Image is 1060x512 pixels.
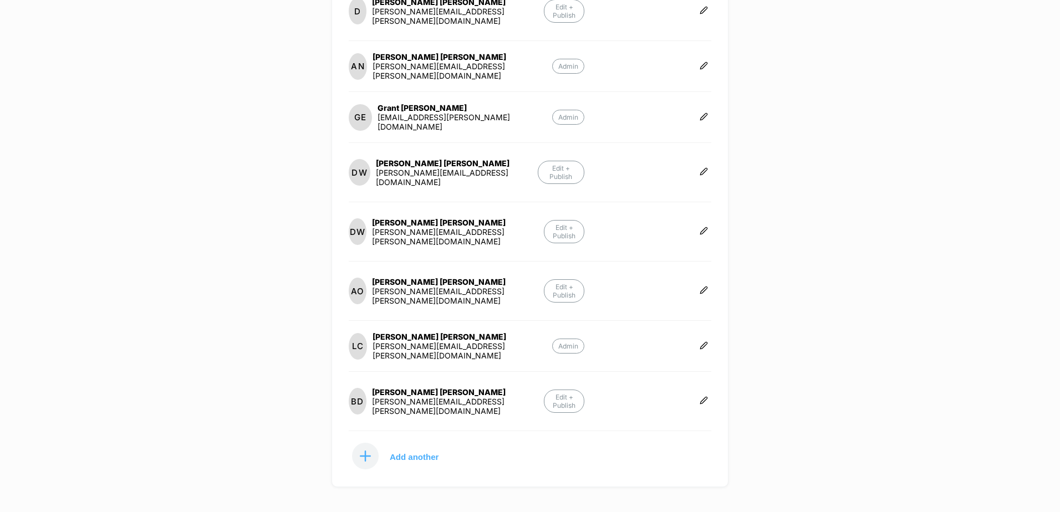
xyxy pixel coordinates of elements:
p: Admin [552,339,584,354]
div: [PERSON_NAME] [PERSON_NAME] [372,218,544,227]
p: D [354,6,361,17]
div: [PERSON_NAME] [PERSON_NAME] [372,277,544,286]
p: Add another [390,454,439,459]
p: DW [351,167,367,178]
p: Admin [552,59,584,74]
div: [PERSON_NAME][EMAIL_ADDRESS][DOMAIN_NAME] [376,168,537,187]
div: Grant [PERSON_NAME] [378,103,552,112]
div: [PERSON_NAME][EMAIL_ADDRESS][PERSON_NAME][DOMAIN_NAME] [372,286,544,305]
div: [PERSON_NAME] [PERSON_NAME] [373,332,552,341]
p: AO [351,286,364,296]
div: [PERSON_NAME][EMAIL_ADDRESS][PERSON_NAME][DOMAIN_NAME] [372,7,544,25]
p: AN [351,61,364,71]
p: LC [352,341,364,351]
button: Add another [349,442,460,470]
div: [EMAIL_ADDRESS][PERSON_NAME][DOMAIN_NAME] [378,112,552,131]
p: Edit + Publish [544,220,584,243]
div: [PERSON_NAME] [PERSON_NAME] [373,52,552,62]
div: [PERSON_NAME][EMAIL_ADDRESS][PERSON_NAME][DOMAIN_NAME] [373,341,552,360]
div: [PERSON_NAME][EMAIL_ADDRESS][PERSON_NAME][DOMAIN_NAME] [372,227,544,246]
p: Edit + Publish [544,279,584,303]
p: Admin [552,110,584,125]
p: GE [354,112,366,122]
div: [PERSON_NAME][EMAIL_ADDRESS][PERSON_NAME][DOMAIN_NAME] [372,397,544,416]
p: Edit + Publish [538,161,585,184]
p: DW [350,227,365,237]
div: [PERSON_NAME][EMAIL_ADDRESS][PERSON_NAME][DOMAIN_NAME] [373,62,552,80]
div: [PERSON_NAME] [PERSON_NAME] [372,387,544,397]
p: BD [351,396,364,407]
p: Edit + Publish [544,390,584,413]
div: [PERSON_NAME] [PERSON_NAME] [376,158,537,168]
